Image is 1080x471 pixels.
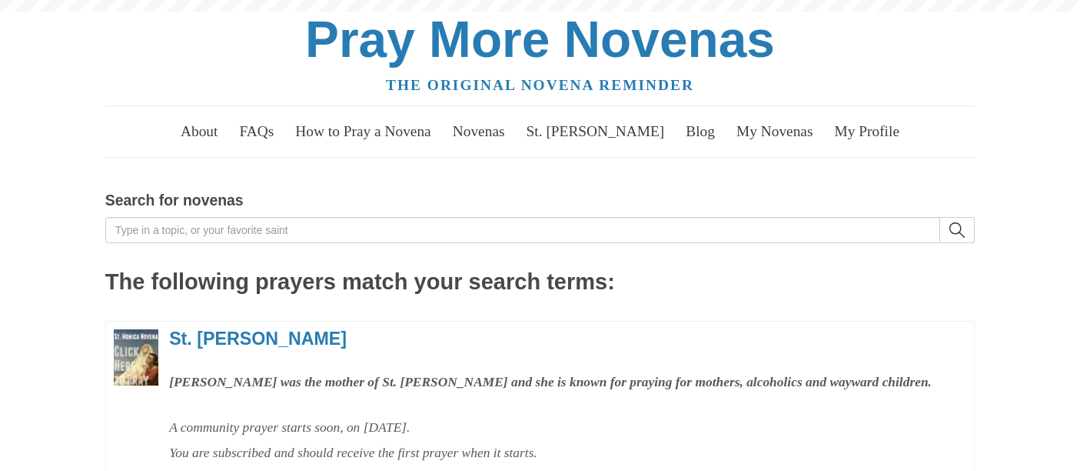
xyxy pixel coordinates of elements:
[826,110,909,153] a: My Profile
[114,329,158,386] a: Link to novena
[169,374,932,389] strong: [PERSON_NAME] was the mother of St. [PERSON_NAME] and she is known for praying for mothers, alcoh...
[677,110,724,153] a: Blog
[287,110,440,153] a: How to Pray a Novena
[169,369,933,466] div: A community prayer starts soon, on [DATE]. You are subscribed and should receive the first prayer...
[517,110,673,153] a: St. [PERSON_NAME]
[305,11,775,68] a: Pray More Novenas
[169,329,347,349] a: St. [PERSON_NAME]
[444,110,513,153] a: Novenas
[114,329,158,386] img: St. Monica Novena
[940,217,975,243] button: search
[727,110,822,153] a: My Novenas
[105,188,244,213] label: Search for novenas
[171,110,227,153] a: About
[386,77,694,93] a: The original novena reminder
[105,270,975,295] h2: The following prayers match your search terms:
[105,217,940,243] input: Type in a topic, or your favorite saint
[231,110,283,153] a: FAQs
